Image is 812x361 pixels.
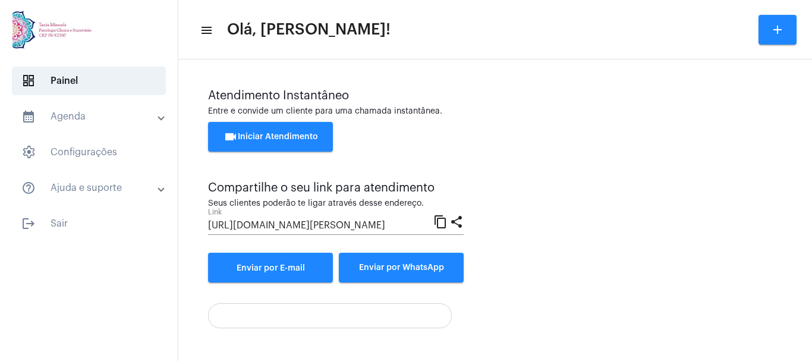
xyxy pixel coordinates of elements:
img: 82f91219-cc54-a9e9-c892-318f5ec67ab1.jpg [10,6,97,54]
span: Sair [12,209,166,238]
span: Configurações [12,138,166,167]
a: Enviar por E-mail [208,253,333,282]
mat-icon: sidenav icon [21,216,36,231]
mat-panel-title: Agenda [21,109,159,124]
span: Painel [12,67,166,95]
div: Compartilhe o seu link para atendimento [208,181,464,194]
mat-panel-title: Ajuda e suporte [21,181,159,195]
mat-icon: videocam [224,130,238,144]
span: Iniciar Atendimento [224,133,318,141]
div: Seus clientes poderão te ligar através desse endereço. [208,199,464,208]
span: Enviar por WhatsApp [359,263,444,272]
mat-expansion-panel-header: sidenav iconAgenda [7,102,178,131]
div: Entre e convide um cliente para uma chamada instantânea. [208,107,782,116]
span: Enviar por E-mail [237,264,305,272]
mat-icon: share [449,214,464,228]
button: Enviar por WhatsApp [339,253,464,282]
div: Atendimento Instantâneo [208,89,782,102]
mat-icon: sidenav icon [21,109,36,124]
button: Iniciar Atendimento [208,122,333,152]
mat-icon: sidenav icon [200,23,212,37]
mat-icon: add [770,23,785,37]
span: sidenav icon [21,145,36,159]
span: sidenav icon [21,74,36,88]
mat-icon: sidenav icon [21,181,36,195]
mat-expansion-panel-header: sidenav iconAjuda e suporte [7,174,178,202]
mat-icon: content_copy [433,214,448,228]
span: Olá, [PERSON_NAME]! [227,20,391,39]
